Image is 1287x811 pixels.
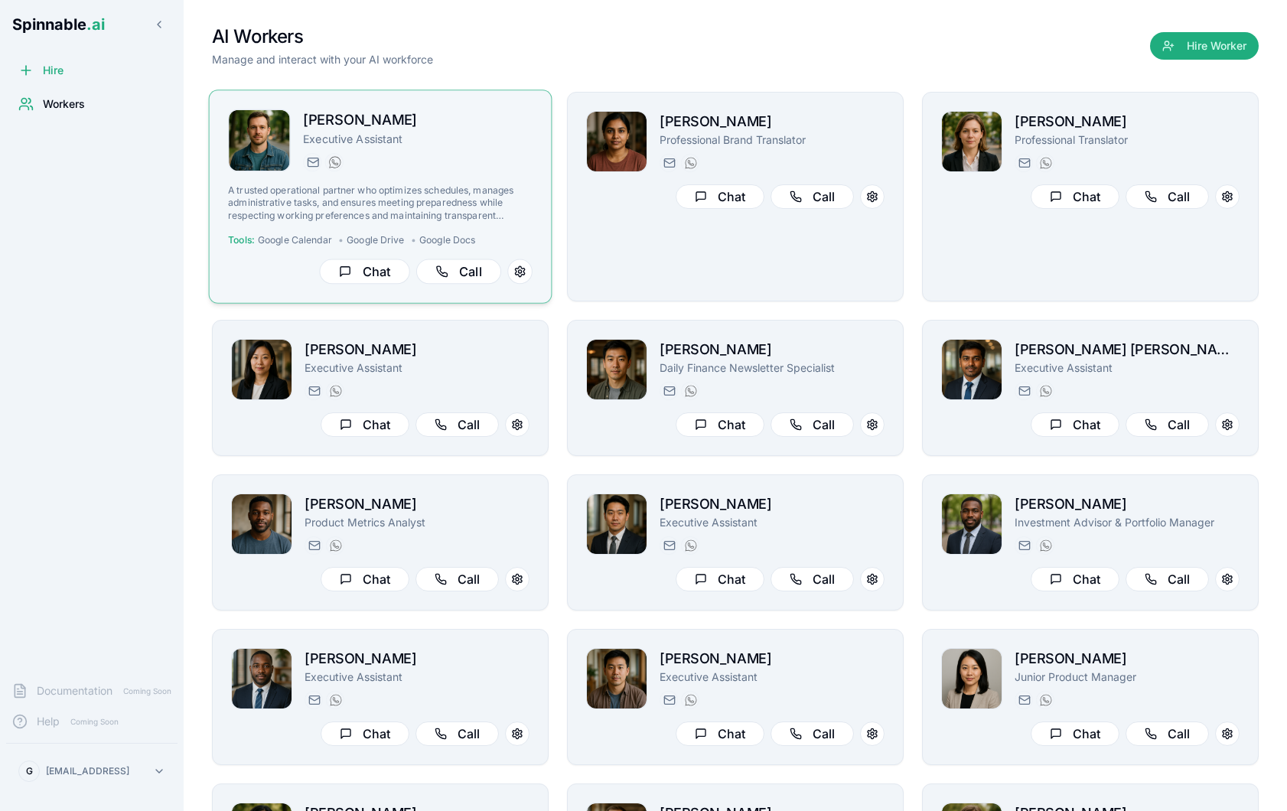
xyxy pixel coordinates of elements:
p: [EMAIL_ADDRESS] [46,765,129,777]
button: Send email to justin.cho@getspinnable.ai [660,536,678,555]
span: Hire [43,63,64,78]
img: Seok-jin Tanaka [587,340,647,399]
h2: [PERSON_NAME] [305,648,529,669]
span: Documentation [37,683,112,699]
p: Executive Assistant [660,669,885,685]
span: • [411,234,416,246]
button: Chat [676,721,764,746]
button: Call [771,412,854,437]
button: WhatsApp [681,536,699,555]
h2: [PERSON_NAME] [660,648,885,669]
img: Olivia da Silva [587,112,647,171]
img: Jade Moreau [942,112,1002,171]
p: Executive Assistant [660,515,885,530]
span: Tools: [228,234,255,246]
button: Chat [321,721,409,746]
img: WhatsApp [685,157,697,169]
img: Grace Salazar [232,340,292,399]
button: Chat [676,567,764,591]
span: Google Calendar [258,234,332,246]
p: Executive Assistant [303,131,533,146]
span: Google Drive [347,234,404,246]
button: Send email to jackson.ly@getspinnable.ai [660,691,678,709]
img: WhatsApp [685,539,697,552]
h2: [PERSON_NAME] [PERSON_NAME] [1015,339,1240,360]
img: Justin Cho [587,494,647,554]
button: Call [771,567,854,591]
h2: [PERSON_NAME] [1015,111,1240,132]
h2: [PERSON_NAME] [1015,493,1240,515]
button: WhatsApp [681,382,699,400]
button: Call [415,721,499,746]
span: Google Docs [419,234,475,246]
h2: [PERSON_NAME] [1015,648,1240,669]
button: Call [416,259,501,285]
button: Call [771,721,854,746]
button: G[EMAIL_ADDRESS] [12,756,171,787]
span: Workers [43,96,85,112]
button: Send email to marcus.edwards@getspinnable.ai [305,691,323,709]
h2: [PERSON_NAME] [660,493,885,515]
img: WhatsApp [1040,694,1052,706]
img: WhatsApp [1040,539,1052,552]
img: WhatsApp [685,385,697,397]
img: WhatsApp [1040,385,1052,397]
img: Adam Bianchi [232,494,292,554]
button: WhatsApp [1036,691,1054,709]
h2: [PERSON_NAME] [305,339,529,360]
button: Chat [321,412,409,437]
p: Professional Brand Translator [660,132,885,148]
h2: [PERSON_NAME] [305,493,529,515]
span: Spinnable [12,15,105,34]
button: WhatsApp [681,691,699,709]
button: WhatsApp [681,154,699,172]
span: Help [37,714,60,729]
p: A trusted operational partner who optimizes schedules, manages administrative tasks, and ensures ... [228,184,533,222]
img: Shirley Huang [942,649,1002,708]
p: Manage and interact with your AI workforce [212,52,433,67]
a: Hire Worker [1150,40,1259,55]
button: Chat [676,184,764,209]
img: Jackson Ly [587,649,647,708]
button: Send email to adam.bianchi@getspinnable.ai [305,536,323,555]
img: WhatsApp [1040,157,1052,169]
button: Call [415,567,499,591]
img: Vusi Yusuf [942,494,1002,554]
button: Chat [1031,721,1119,746]
img: WhatsApp [330,385,342,397]
h2: [PERSON_NAME] [660,339,885,360]
button: Chat [319,259,409,285]
button: Call [771,184,854,209]
img: Marcus Edwards [232,649,292,708]
button: Chat [321,567,409,591]
button: Send email to jade.moreau@getspinnable.ai [1015,154,1033,172]
button: Call [1126,184,1209,209]
button: Chat [1031,567,1119,591]
span: Coming Soon [66,715,123,729]
button: Send email to grace.salazar@getspinnable.ai [305,382,323,400]
img: WhatsApp [330,694,342,706]
p: Junior Product Manager [1015,669,1240,685]
button: Chat [676,412,764,437]
img: WhatsApp [330,539,342,552]
img: João Nelson [229,110,290,171]
p: Executive Assistant [305,669,529,685]
button: Call [415,412,499,437]
p: Daily Finance Newsletter Specialist [660,360,885,376]
button: WhatsApp [326,691,344,709]
button: WhatsApp [325,153,344,171]
button: Call [1126,721,1209,746]
button: Chat [1031,412,1119,437]
img: WhatsApp [685,694,697,706]
img: Sérgio Dave [942,340,1002,399]
button: Send email to olivia.da.silva@getspinnable.ai [660,154,678,172]
button: WhatsApp [326,536,344,555]
span: .ai [86,15,105,34]
button: WhatsApp [1036,382,1054,400]
h2: [PERSON_NAME] [303,109,533,132]
button: Send email to vusi.yusuf@getspinnable.ai [1015,536,1033,555]
button: Send email to sérgio.dave@getspinnable.ai [1015,382,1033,400]
span: Coming Soon [119,684,176,699]
button: Send email to shirley.huang@getspinnable.ai [1015,691,1033,709]
button: Call [1126,567,1209,591]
